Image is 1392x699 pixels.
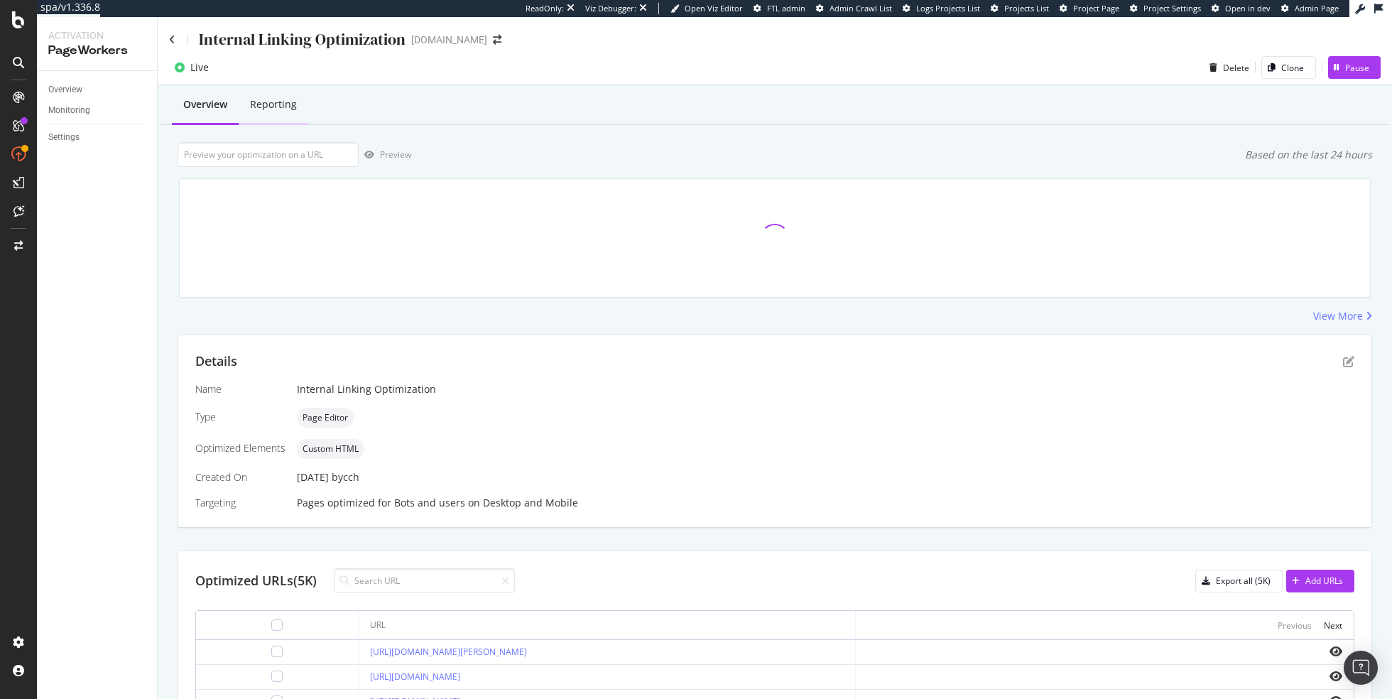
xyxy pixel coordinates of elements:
a: Open Viz Editor [670,3,743,14]
div: Desktop and Mobile [483,496,578,510]
button: Preview [359,143,411,166]
div: Open Intercom Messenger [1344,651,1378,685]
button: Export all (5K) [1195,570,1283,592]
div: Viz Debugger: [585,3,636,14]
div: Type [195,410,286,424]
button: Delete [1204,56,1249,79]
div: Targeting [195,496,286,510]
div: View More [1313,309,1363,323]
div: Add URLs [1305,575,1343,587]
input: Search URL [334,568,515,593]
a: [URL][DOMAIN_NAME] [370,671,460,683]
button: Pause [1328,56,1381,79]
div: ReadOnly: [526,3,564,14]
div: Overview [183,97,227,112]
a: [URL][DOMAIN_NAME][PERSON_NAME] [370,646,527,658]
button: Clone [1261,56,1316,79]
span: Page Editor [303,413,348,422]
a: FTL admin [754,3,805,14]
i: eye [1330,646,1342,657]
div: pen-to-square [1343,356,1354,367]
a: View More [1313,309,1372,323]
div: Delete [1223,62,1249,74]
a: Projects List [991,3,1049,14]
span: Open in dev [1225,3,1271,13]
div: Activation [48,28,146,43]
span: Projects List [1004,3,1049,13]
div: arrow-right-arrow-left [493,35,501,45]
div: Based on the last 24 hours [1245,148,1372,162]
div: Optimized URLs (5K) [195,572,317,590]
a: Project Settings [1130,3,1201,14]
div: Next [1324,619,1342,632]
div: by cch [332,470,359,484]
a: Overview [48,82,147,97]
div: Internal Linking Optimization [199,28,406,50]
div: Pause [1345,62,1369,74]
div: Settings [48,130,80,145]
div: Overview [48,82,82,97]
a: Monitoring [48,103,147,118]
button: Next [1324,617,1342,634]
span: Admin Crawl List [830,3,892,13]
div: Name [195,382,286,396]
button: Previous [1278,617,1312,634]
div: Optimized Elements [195,441,286,455]
a: Logs Projects List [903,3,980,14]
div: Reporting [250,97,297,112]
span: Admin Page [1295,3,1339,13]
button: Add URLs [1286,570,1354,592]
div: Clone [1281,62,1304,74]
span: Open Viz Editor [685,3,743,13]
div: Monitoring [48,103,90,118]
span: Project Page [1073,3,1119,13]
span: Custom HTML [303,445,359,453]
div: Live [190,60,209,75]
span: FTL admin [767,3,805,13]
a: Project Page [1060,3,1119,14]
div: Pages optimized for on [297,496,1354,510]
a: Admin Page [1281,3,1339,14]
a: Open in dev [1212,3,1271,14]
div: URL [370,619,386,632]
div: neutral label [297,439,364,459]
span: Project Settings [1143,3,1201,13]
a: Admin Crawl List [816,3,892,14]
div: [DATE] [297,470,1354,484]
div: Previous [1278,619,1312,632]
div: Preview [380,148,411,161]
div: Details [195,352,237,371]
i: eye [1330,671,1342,682]
div: Export all (5K) [1216,575,1271,587]
div: Bots and users [394,496,465,510]
div: [DOMAIN_NAME] [411,33,487,47]
div: Internal Linking Optimization [297,382,1354,396]
a: Settings [48,130,147,145]
div: neutral label [297,408,354,428]
span: Logs Projects List [916,3,980,13]
a: Click to go back [169,35,175,45]
div: Created On [195,470,286,484]
div: PageWorkers [48,43,146,59]
input: Preview your optimization on a URL [178,142,359,167]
